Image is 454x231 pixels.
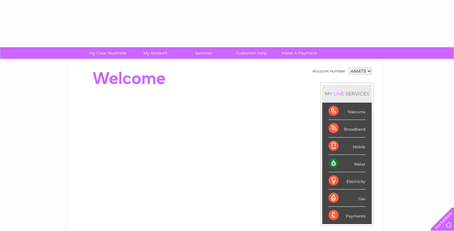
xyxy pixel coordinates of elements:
a: My Account [130,47,182,59]
td: Account number [311,66,347,76]
a: My Clear Business [82,47,134,59]
div: Broadband [329,120,365,137]
div: Mobile [329,138,365,155]
div: Telecoms [329,103,365,120]
a: Customer Help [225,47,277,59]
div: Electricity [329,172,365,189]
div: Water [329,155,365,172]
div: MY SERVICES [322,85,372,103]
div: LIVE [332,91,346,97]
a: Make A Payment [273,47,325,59]
div: Payments [329,207,365,224]
a: Services [178,47,230,59]
div: Gas [329,189,365,207]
